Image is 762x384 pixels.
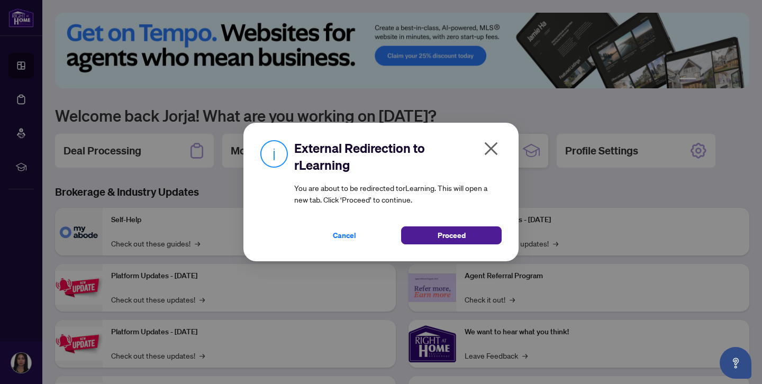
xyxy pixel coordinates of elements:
h2: External Redirection to rLearning [294,140,502,173]
div: You are about to be redirected to rLearning . This will open a new tab. Click ‘Proceed’ to continue. [294,140,502,244]
button: Proceed [401,226,502,244]
button: Open asap [720,347,751,379]
span: Proceed [438,227,466,244]
img: Info Icon [260,140,288,168]
span: Cancel [333,227,356,244]
span: close [483,140,500,157]
button: Cancel [294,226,395,244]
